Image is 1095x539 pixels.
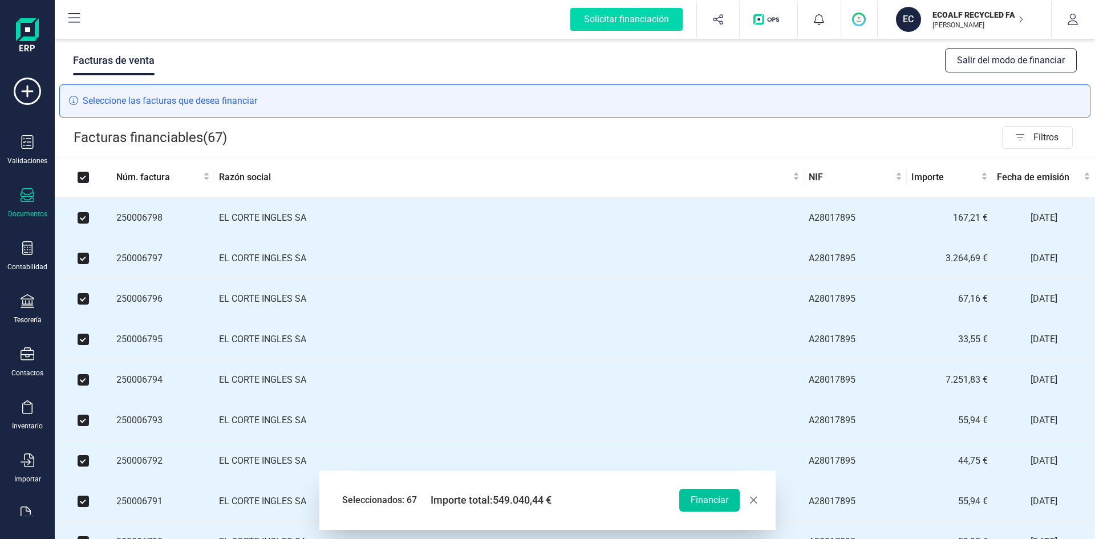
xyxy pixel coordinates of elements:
button: Financiar [679,489,740,512]
td: A28017895 [804,441,907,481]
td: A28017895 [804,319,907,360]
td: A28017895 [804,238,907,279]
button: Logo de OPS [747,1,790,38]
td: 250006794 [112,360,214,400]
td: [DATE] [992,400,1095,441]
td: A28017895 [804,400,907,441]
td: 55,94 € [907,481,992,522]
td: A28017895 [804,360,907,400]
td: A28017895 [804,198,907,238]
div: Facturas de venta [73,46,155,75]
div: Documentos [8,209,47,218]
div: Seleccione las facturas que desea financiar [59,84,1090,117]
td: EL CORTE INGLES SA [214,198,804,238]
img: Logo Finanedi [16,18,39,55]
button: ECECOALF RECYCLED FABRICS SL[PERSON_NAME] [891,1,1037,38]
td: [DATE] [992,441,1095,481]
td: [DATE] [992,481,1095,522]
td: EL CORTE INGLES SA [214,481,804,522]
span: Seleccionados: 67 [342,493,417,507]
img: Logo de OPS [753,14,784,25]
span: NIF [809,171,893,184]
div: Tesorería [14,315,42,325]
p: [PERSON_NAME] [932,21,1024,30]
button: Salir del modo de financiar [945,48,1077,72]
div: Validaciones [7,156,47,165]
td: 44,75 € [907,441,992,481]
td: EL CORTE INGLES SA [214,400,804,441]
div: Contabilidad [7,262,47,271]
td: 250006796 [112,279,214,319]
p: ECOALF RECYCLED FABRICS SL [932,9,1024,21]
span: Razón social [219,171,790,184]
td: 250006793 [112,400,214,441]
td: 55,94 € [907,400,992,441]
div: Solicitar financiación [570,8,683,31]
div: EC [896,7,921,32]
button: Filtros [1002,126,1073,149]
td: EL CORTE INGLES SA [214,319,804,360]
span: 549.040,44 € [493,494,551,506]
td: EL CORTE INGLES SA [214,360,804,400]
td: 250006791 [112,481,214,522]
div: Contactos [11,368,43,378]
td: EL CORTE INGLES SA [214,441,804,481]
button: Solicitar financiación [557,1,696,38]
td: 67,16 € [907,279,992,319]
td: [DATE] [992,279,1095,319]
div: Inventario [12,422,43,431]
td: [DATE] [992,319,1095,360]
td: A28017895 [804,481,907,522]
td: [DATE] [992,198,1095,238]
td: A28017895 [804,279,907,319]
td: 250006795 [112,319,214,360]
td: 250006797 [112,238,214,279]
span: Importe [911,171,979,184]
div: Importar [14,475,41,484]
td: [DATE] [992,238,1095,279]
td: 250006798 [112,198,214,238]
td: 250006792 [112,441,214,481]
td: 7.251,83 € [907,360,992,400]
span: Núm. factura [116,171,201,184]
td: EL CORTE INGLES SA [214,238,804,279]
td: 167,21 € [907,198,992,238]
td: EL CORTE INGLES SA [214,279,804,319]
p: Facturas financiables ( 67 ) [74,126,227,149]
td: 33,55 € [907,319,992,360]
span: Importe total: [431,492,551,508]
span: Fecha de emisión [997,171,1081,184]
td: 3.264,69 € [907,238,992,279]
span: Filtros [1033,126,1072,149]
td: [DATE] [992,360,1095,400]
